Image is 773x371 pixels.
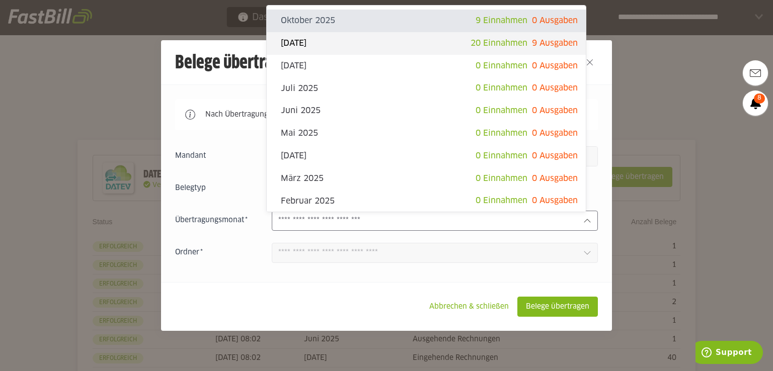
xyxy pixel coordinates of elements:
sl-button: Belege übertragen [517,297,598,317]
span: 20 Einnahmen [471,39,527,47]
sl-option: März 2025 [267,167,586,190]
span: 0 Einnahmen [476,107,527,115]
span: 0 Ausgaben [532,107,578,115]
span: 0 Einnahmen [476,197,527,205]
span: 0 Einnahmen [476,84,527,92]
span: 0 Ausgaben [532,129,578,137]
span: 9 Ausgaben [532,39,578,47]
span: 0 Einnahmen [476,174,527,182]
span: 0 Ausgaben [532,84,578,92]
sl-option: Februar 2025 [267,190,586,212]
span: 0 Einnahmen [476,152,527,160]
span: 0 Ausgaben [532,152,578,160]
sl-option: [DATE] [267,145,586,167]
sl-option: Mai 2025 [267,122,586,145]
span: 0 Ausgaben [532,197,578,205]
sl-option: Juni 2025 [267,100,586,122]
span: 0 Einnahmen [476,129,527,137]
span: 0 Ausgaben [532,62,578,70]
span: 8 [754,94,765,104]
sl-option: Juli 2025 [267,77,586,100]
a: 8 [743,90,768,116]
span: 0 Einnahmen [476,62,527,70]
sl-option: Oktober 2025 [267,10,586,32]
sl-option: [DATE] [267,55,586,77]
span: 0 Ausgaben [532,17,578,25]
sl-option: [DATE] [267,32,586,55]
iframe: Öffnet ein Widget, in dem Sie weitere Informationen finden [695,341,763,366]
span: 9 Einnahmen [476,17,527,25]
span: 0 Ausgaben [532,174,578,182]
sl-button: Abbrechen & schließen [421,297,517,317]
